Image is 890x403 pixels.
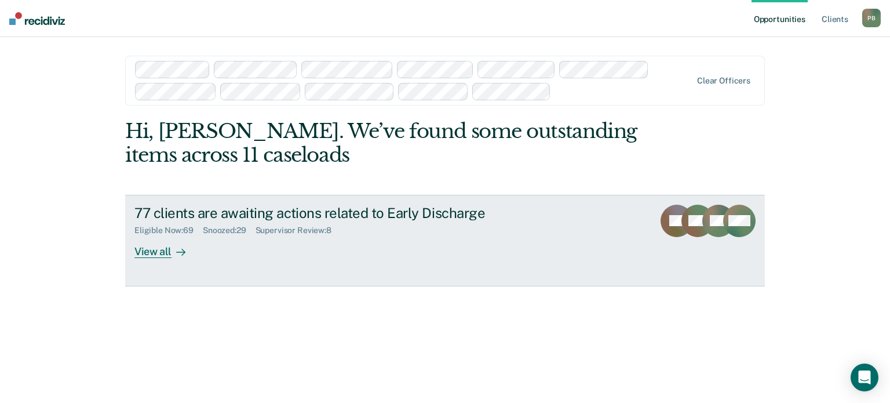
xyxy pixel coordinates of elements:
[203,226,256,235] div: Snoozed : 29
[9,12,65,25] img: Recidiviz
[125,119,637,167] div: Hi, [PERSON_NAME]. We’ve found some outstanding items across 11 caseloads
[862,9,881,27] div: P B
[134,226,203,235] div: Eligible Now : 69
[862,9,881,27] button: PB
[134,235,199,258] div: View all
[134,205,541,222] div: 77 clients are awaiting actions related to Early Discharge
[125,195,765,286] a: 77 clients are awaiting actions related to Early DischargeEligible Now:69Snoozed:29Supervisor Rev...
[256,226,341,235] div: Supervisor Review : 8
[851,364,878,391] div: Open Intercom Messenger
[697,76,750,86] div: Clear officers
